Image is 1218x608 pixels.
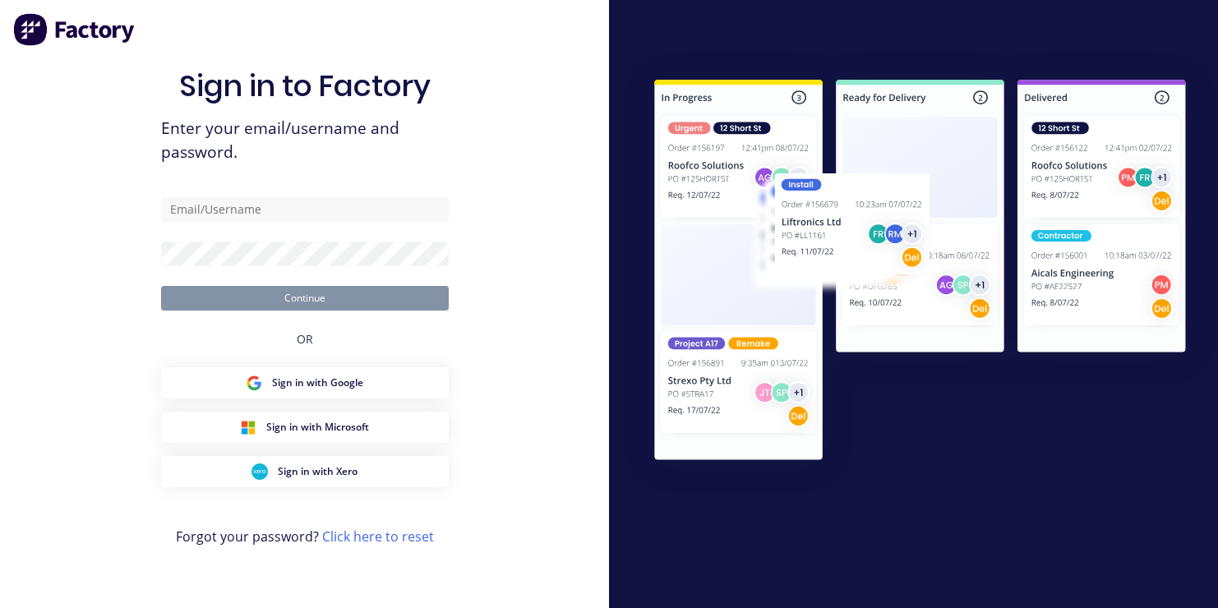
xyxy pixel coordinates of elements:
[246,375,262,391] img: Google Sign in
[251,463,268,480] img: Xero Sign in
[240,419,256,435] img: Microsoft Sign in
[266,420,369,435] span: Sign in with Microsoft
[297,311,313,367] div: OR
[176,527,434,546] span: Forgot your password?
[161,367,449,398] button: Google Sign inSign in with Google
[161,117,449,164] span: Enter your email/username and password.
[278,464,358,479] span: Sign in with Xero
[622,50,1218,495] img: Sign in
[322,527,434,546] a: Click here to reset
[161,456,449,487] button: Xero Sign inSign in with Xero
[272,375,363,390] span: Sign in with Google
[161,412,449,443] button: Microsoft Sign inSign in with Microsoft
[161,286,449,311] button: Continue
[161,197,449,222] input: Email/Username
[13,13,136,46] img: Factory
[179,68,431,104] h1: Sign in to Factory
